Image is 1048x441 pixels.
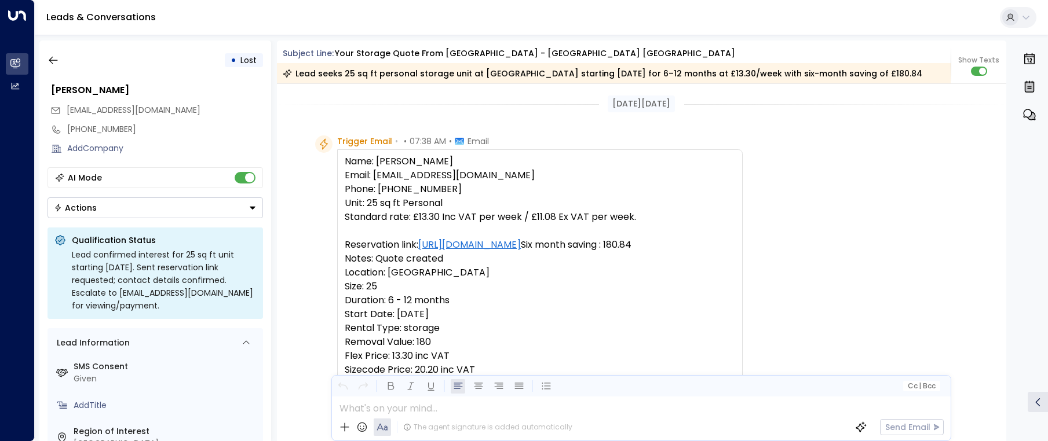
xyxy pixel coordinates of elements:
[335,47,735,60] div: Your storage quote from [GEOGRAPHIC_DATA] - [GEOGRAPHIC_DATA] [GEOGRAPHIC_DATA]
[74,425,258,438] label: Region of Interest
[449,135,452,147] span: •
[54,203,97,213] div: Actions
[72,234,256,246] p: Qualification Status
[74,373,258,385] div: Given
[67,104,200,116] span: [EMAIL_ADDRESS][DOMAIN_NAME]
[335,379,350,394] button: Undo
[67,142,263,155] div: AddCompany
[48,197,263,218] div: Button group with a nested menu
[231,50,236,71] div: •
[468,135,489,147] span: Email
[67,104,200,116] span: hannahoneill1297@gmail.com
[410,135,446,147] span: 07:38 AM
[958,55,999,65] span: Show Texts
[356,379,370,394] button: Redo
[68,172,102,183] div: AI Mode
[53,337,130,349] div: Lead Information
[418,238,521,252] a: [URL][DOMAIN_NAME]
[903,381,940,392] button: Cc|Bcc
[240,54,257,66] span: Lost
[67,123,263,135] div: [PHONE_NUMBER]
[403,422,572,432] div: The agent signature is added automatically
[908,382,936,390] span: Cc Bcc
[46,10,156,24] a: Leads & Conversations
[283,47,334,59] span: Subject Line:
[395,135,398,147] span: •
[404,135,407,147] span: •
[608,95,675,112] div: [DATE][DATE]
[72,248,256,312] div: Lead confirmed interest for 25 sq ft unit starting [DATE]. Sent reservation link requested; conta...
[48,197,263,218] button: Actions
[337,135,392,147] span: Trigger Email
[74,399,258,411] div: AddTitle
[283,68,922,79] div: Lead seeks 25 sq ft personal storage unit at [GEOGRAPHIC_DATA] starting [DATE] for 6–12 months at...
[919,382,921,390] span: |
[51,83,263,97] div: [PERSON_NAME]
[74,361,258,373] label: SMS Consent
